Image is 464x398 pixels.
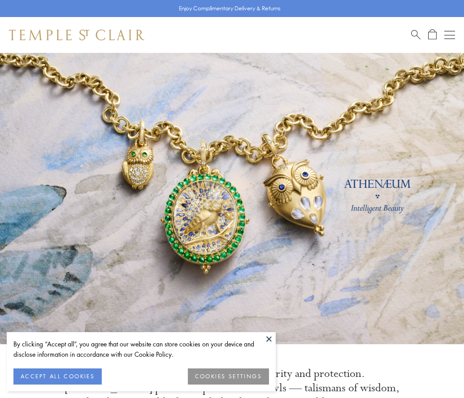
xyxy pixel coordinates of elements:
[428,29,437,40] a: Open Shopping Bag
[179,4,281,13] p: Enjoy Complimentary Delivery & Returns
[9,30,144,40] img: Temple St. Clair
[411,29,421,40] a: Search
[444,30,455,40] button: Open navigation
[13,339,269,359] div: By clicking “Accept all”, you agree that our website can store cookies on your device and disclos...
[13,368,102,385] button: ACCEPT ALL COOKIES
[188,368,269,385] button: COOKIES SETTINGS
